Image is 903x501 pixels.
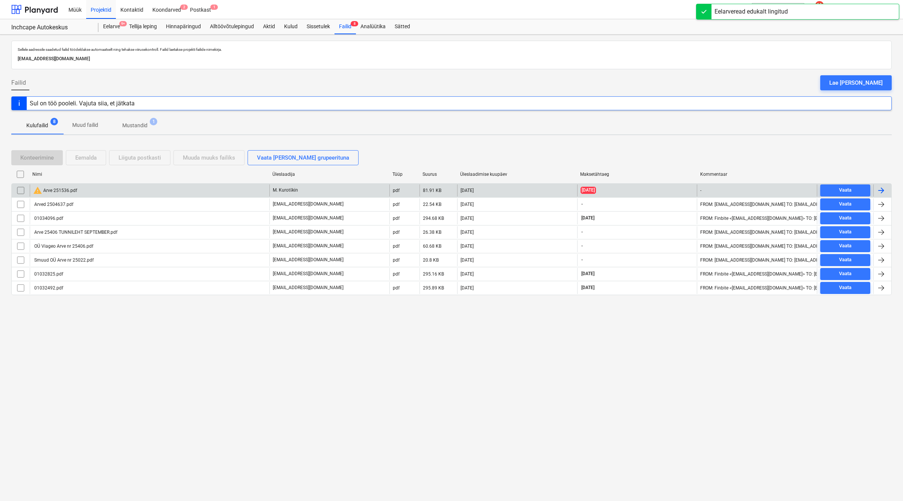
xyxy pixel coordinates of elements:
span: - [581,201,584,207]
a: Eelarve9+ [99,19,125,34]
div: Arve 25406 TUNNILEHT SEPTEMBER.pdf [33,230,117,235]
div: Üleslaadimise kuupäev [460,172,574,177]
span: - [581,257,584,263]
span: - [581,229,584,235]
p: [EMAIL_ADDRESS][DOMAIN_NAME] [273,257,344,263]
div: OÜ Viageo Arve nr 25406.pdf [33,244,93,249]
span: Failid [11,78,26,87]
div: [DATE] [461,244,474,249]
a: Sissetulek [302,19,334,34]
div: Tüüp [392,172,417,177]
div: 60.68 KB [423,244,441,249]
p: [EMAIL_ADDRESS][DOMAIN_NAME] [273,271,344,277]
p: Sellele aadressile saadetud failid töödeldakse automaatselt ning tehakse viirusekontroll. Failid ... [18,47,885,52]
a: Tellija leping [125,19,161,34]
span: [DATE] [581,271,595,277]
span: 8 [50,118,58,125]
p: Muud failid [72,121,98,129]
div: Üleslaadija [272,172,386,177]
div: Vaata [839,214,851,222]
a: Aktid [258,19,280,34]
div: Vaata [839,283,851,292]
div: Failid [334,19,356,34]
div: Arved 2504637.pdf [33,202,73,207]
div: 20.8 KB [423,257,439,263]
p: M. Kurotškin [273,187,298,193]
button: Vaata [820,212,870,224]
div: pdf [393,257,400,263]
p: [EMAIL_ADDRESS][DOMAIN_NAME] [273,243,344,249]
div: 01032492.pdf [33,285,63,291]
a: Alltöövõtulepingud [205,19,258,34]
div: pdf [393,271,400,277]
span: 1 [150,118,157,125]
span: [DATE] [581,187,596,194]
div: Lae [PERSON_NAME] [829,78,883,88]
span: warning [33,186,42,195]
div: 01032825.pdf [33,271,63,277]
div: 81.91 KB [423,188,441,193]
div: pdf [393,244,400,249]
div: pdf [393,216,400,221]
a: Hinnapäringud [161,19,205,34]
button: Vaata [820,282,870,294]
div: pdf [393,188,400,193]
div: Vaata [839,200,851,209]
p: Mustandid [122,122,147,129]
span: 2 [180,5,188,10]
div: Maksetähtaeg [580,172,694,177]
p: [EMAIL_ADDRESS][DOMAIN_NAME] [273,215,344,221]
span: - [581,243,584,249]
div: [DATE] [461,285,474,291]
a: Kulud [280,19,302,34]
div: Vaata [839,270,851,278]
div: 294.68 KB [423,216,444,221]
div: 26.38 KB [423,230,441,235]
p: Kulufailid [26,122,48,129]
div: pdf [393,202,400,207]
p: [EMAIL_ADDRESS][DOMAIN_NAME] [273,285,344,291]
div: [DATE] [461,257,474,263]
a: Failid8 [334,19,356,34]
div: Eelarveread edukalt lingitud [714,7,788,16]
div: pdf [393,285,400,291]
div: pdf [393,230,400,235]
div: Sul on töö pooleli. Vajuta siia, et jätkata [30,100,135,107]
button: Vaata [820,268,870,280]
span: [DATE] [581,215,595,221]
div: Vaata [839,256,851,264]
div: [DATE] [461,188,474,193]
span: 1 [210,5,218,10]
button: Vaata [820,240,870,252]
div: [DATE] [461,230,474,235]
div: [DATE] [461,271,474,277]
div: Kommentaar [700,172,814,177]
div: 295.16 KB [423,271,444,277]
div: - [700,188,701,193]
div: Sätted [390,19,415,34]
div: 295.89 KB [423,285,444,291]
button: Vaata [820,198,870,210]
a: Analüütika [356,19,390,34]
div: Vaata [839,186,851,195]
div: [DATE] [461,216,474,221]
div: Smuud OÜ Arve nr 25022.pdf [33,257,94,263]
button: Vaata [PERSON_NAME] grupeerituna [248,150,359,165]
span: [DATE] [581,285,595,291]
button: Lae [PERSON_NAME] [820,75,892,90]
div: [DATE] [461,202,474,207]
div: Eelarve [99,19,125,34]
div: Vaata [839,228,851,236]
div: 01034096.pdf [33,216,63,221]
p: [EMAIL_ADDRESS][DOMAIN_NAME] [273,229,344,235]
div: Suurus [423,172,454,177]
div: Nimi [32,172,266,177]
p: [EMAIL_ADDRESS][DOMAIN_NAME] [273,201,344,207]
